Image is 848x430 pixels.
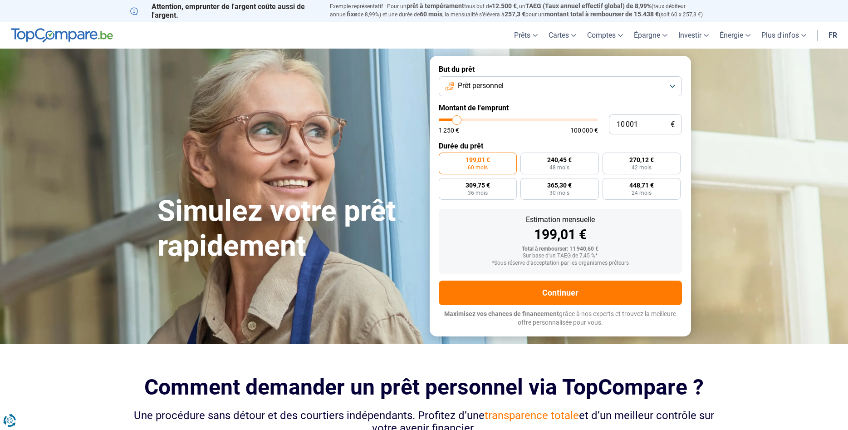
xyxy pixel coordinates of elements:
p: grâce à nos experts et trouvez la meilleure offre personnalisée pour vous. [439,310,682,327]
p: Attention, emprunter de l'argent coûte aussi de l'argent. [130,2,319,20]
a: Prêts [509,22,543,49]
span: 309,75 € [466,182,490,188]
a: Énergie [714,22,756,49]
span: 42 mois [632,165,652,170]
div: Sur base d'un TAEG de 7,45 %* [446,253,675,259]
label: Montant de l'emprunt [439,104,682,112]
span: 48 mois [549,165,569,170]
div: *Sous réserve d'acceptation par les organismes prêteurs [446,260,675,267]
span: 257,3 € [505,10,525,18]
img: TopCompare [11,28,113,43]
span: 24 mois [632,190,652,196]
span: 270,12 € [629,157,654,163]
span: transparence totale [485,409,579,422]
span: 1 250 € [439,127,459,133]
span: € [671,121,675,129]
div: 199,01 € [446,228,675,242]
span: 199,01 € [466,157,490,163]
span: TAEG (Taux annuel effectif global) de 8,99% [525,2,652,10]
span: montant total à rembourser de 15.438 € [544,10,659,18]
span: 36 mois [468,190,488,196]
span: 100 000 € [570,127,598,133]
a: Cartes [543,22,582,49]
span: Prêt personnel [458,81,504,91]
span: 60 mois [468,165,488,170]
label: Durée du prêt [439,142,682,150]
span: fixe [347,10,358,18]
h1: Simulez votre prêt rapidement [157,194,419,264]
button: Prêt personnel [439,76,682,96]
a: fr [823,22,843,49]
span: 12.500 € [492,2,517,10]
a: Investir [673,22,714,49]
div: Total à rembourser: 11 940,60 € [446,246,675,252]
p: Exemple représentatif : Pour un tous but de , un (taux débiteur annuel de 8,99%) et une durée de ... [330,2,718,19]
div: Estimation mensuelle [446,216,675,223]
span: 365,30 € [547,182,572,188]
span: prêt à tempérament [407,2,464,10]
label: But du prêt [439,65,682,74]
span: 448,71 € [629,182,654,188]
span: 240,45 € [547,157,572,163]
span: 30 mois [549,190,569,196]
a: Plus d'infos [756,22,812,49]
a: Épargne [628,22,673,49]
button: Continuer [439,281,682,305]
a: Comptes [582,22,628,49]
span: Maximisez vos chances de financement [444,310,559,317]
span: 60 mois [420,10,442,18]
h2: Comment demander un prêt personnel via TopCompare ? [130,375,718,400]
